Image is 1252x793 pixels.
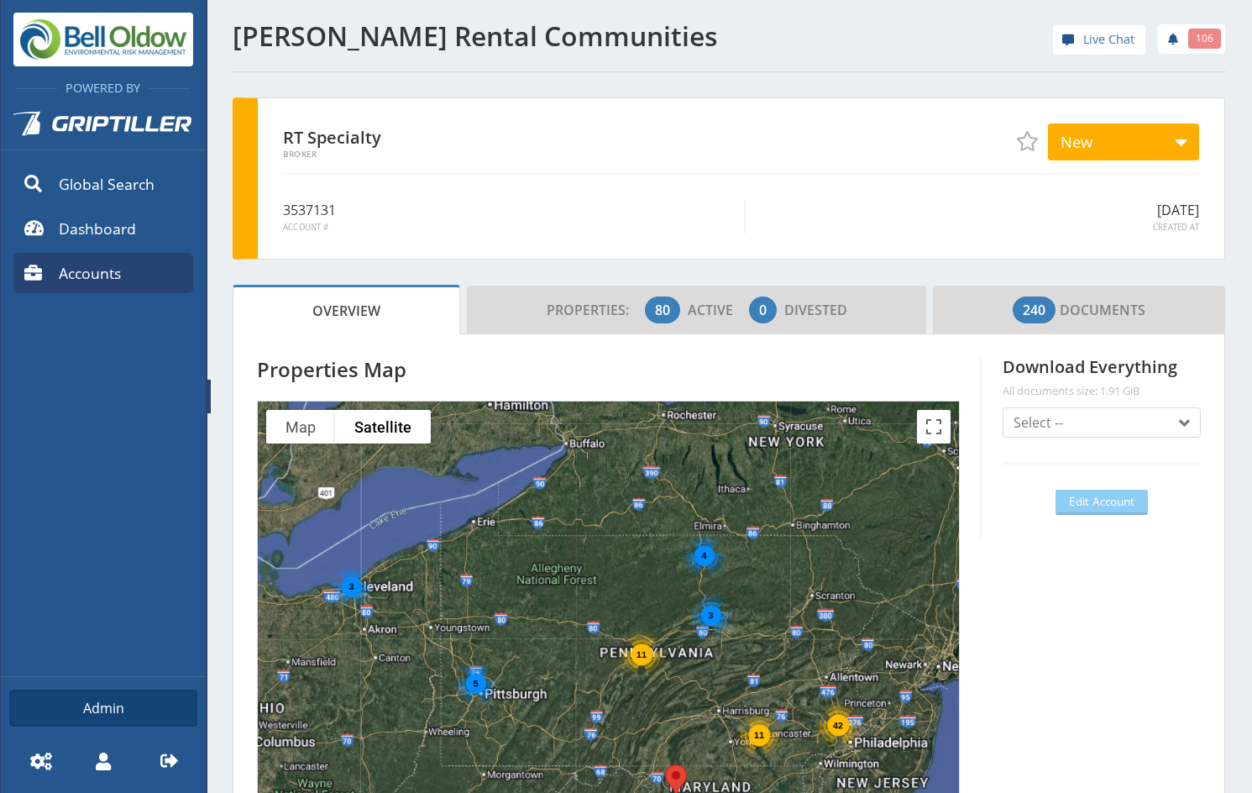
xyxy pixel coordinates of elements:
div: help [1053,25,1145,60]
a: 106 [1158,24,1225,54]
div: 3537131 [283,200,746,234]
span: Dashboard [59,218,136,239]
span: All documents size: 1.91 GiB [1003,384,1201,397]
span: Add to Favorites [1017,131,1037,151]
span: Broker [283,150,471,159]
span: Global Search [59,173,155,195]
span: Select -- [1014,412,1063,433]
span: Powered By [57,80,149,96]
span: 0 [759,300,767,320]
span: Edit Account [1069,493,1134,510]
img: Bell Oldow, Inc. [13,13,193,66]
button: New [1048,123,1199,160]
div: [DATE] [746,200,1199,234]
span: Account # [283,222,731,234]
button: Toggle fullscreen view [917,410,951,444]
div: notifications [1145,21,1225,55]
span: Live Chat [1083,30,1134,49]
span: Overview [312,294,380,328]
span: Properties: [547,301,642,319]
a: Griptiller [1,97,206,160]
div: 42 [815,701,862,748]
span: Active [688,301,746,319]
a: Live Chat [1053,25,1145,55]
button: Select -- [1003,407,1201,438]
a: Accounts [13,253,193,293]
span: New [1061,131,1092,152]
span: Divested [784,301,847,319]
a: Dashboard [13,208,193,249]
span: Documents [1013,293,1145,327]
h1: [PERSON_NAME] Rental Communities [233,21,719,51]
h4: Properties Map [257,358,960,381]
span: Accounts [59,262,121,284]
div: 11 [736,712,783,759]
button: Show satellite imagery [335,410,431,444]
span: 240 [1023,300,1045,320]
h4: Download Everything [1003,358,1201,397]
div: 5 [453,661,498,706]
a: Global Search [13,164,193,204]
div: 3 [329,565,374,609]
div: 11 [618,631,665,678]
div: 3 [689,593,733,638]
span: Created At [758,222,1199,234]
button: Show street map [266,410,335,444]
div: 4 [682,533,726,578]
a: Edit Account [1056,490,1148,516]
div: RT Specialty [283,123,471,159]
span: 80 [655,300,670,320]
a: Admin [9,690,197,727]
span: 106 [1196,31,1213,46]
